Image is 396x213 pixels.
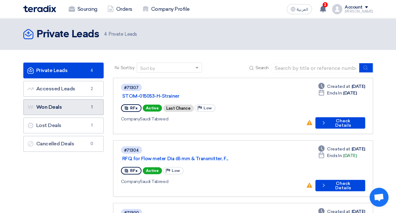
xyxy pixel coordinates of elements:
span: Company [121,116,140,122]
span: Search [255,64,268,71]
span: 4 [104,31,107,37]
span: Active [143,167,162,174]
a: Company Profile [137,2,195,16]
div: Open chat [370,188,388,207]
span: 2 [88,86,96,92]
a: RFQ for Flow meter Dia 65 mm & Transmitter, F... [122,156,280,161]
span: العربية [297,7,308,12]
button: Check Details [315,117,365,129]
a: Sourcing [64,2,102,16]
span: Ends In [327,90,342,96]
a: Private Leads4 [23,63,104,78]
span: Ends In [327,152,342,159]
div: #71307 [124,86,139,90]
span: Low [172,168,180,173]
div: [PERSON_NAME] [345,10,373,13]
img: Teradix logo [23,5,56,12]
img: profile_test.png [332,4,342,14]
a: STOM-015053-H-Strainer [122,93,280,99]
div: Saudi Tabreed [121,116,301,122]
div: Sort by [140,65,155,72]
span: Created at [327,83,350,90]
a: Accessed Leads2 [23,81,104,97]
div: #71304 [124,148,139,152]
span: RFx [130,168,138,173]
a: Lost Deals1 [23,118,104,133]
span: Created at [327,146,350,152]
span: Sort by [121,64,135,71]
span: 1 [88,104,96,110]
div: [DATE] [318,90,357,96]
span: 0 [88,141,96,147]
div: [DATE] [318,152,357,159]
input: Search by title or reference number [271,63,359,73]
a: Cancelled Deals0 [23,136,104,152]
button: العربية [287,4,312,14]
div: [DATE] [318,146,365,152]
a: Won Deals1 [23,99,104,115]
span: RFx [130,106,138,110]
button: Check Details [315,180,365,191]
span: 1 [88,122,96,129]
span: Private Leads [104,31,137,38]
span: 3 [323,2,328,7]
div: Saudi Tabreed [121,178,301,185]
div: [DATE] [318,83,365,90]
div: Account [345,5,363,10]
span: Company [121,179,140,184]
h2: Private Leads [37,28,99,41]
span: Active [143,105,162,112]
span: 4 [88,67,96,74]
div: Last Chance [163,105,194,112]
span: Low [204,106,212,110]
a: Orders [102,2,137,16]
